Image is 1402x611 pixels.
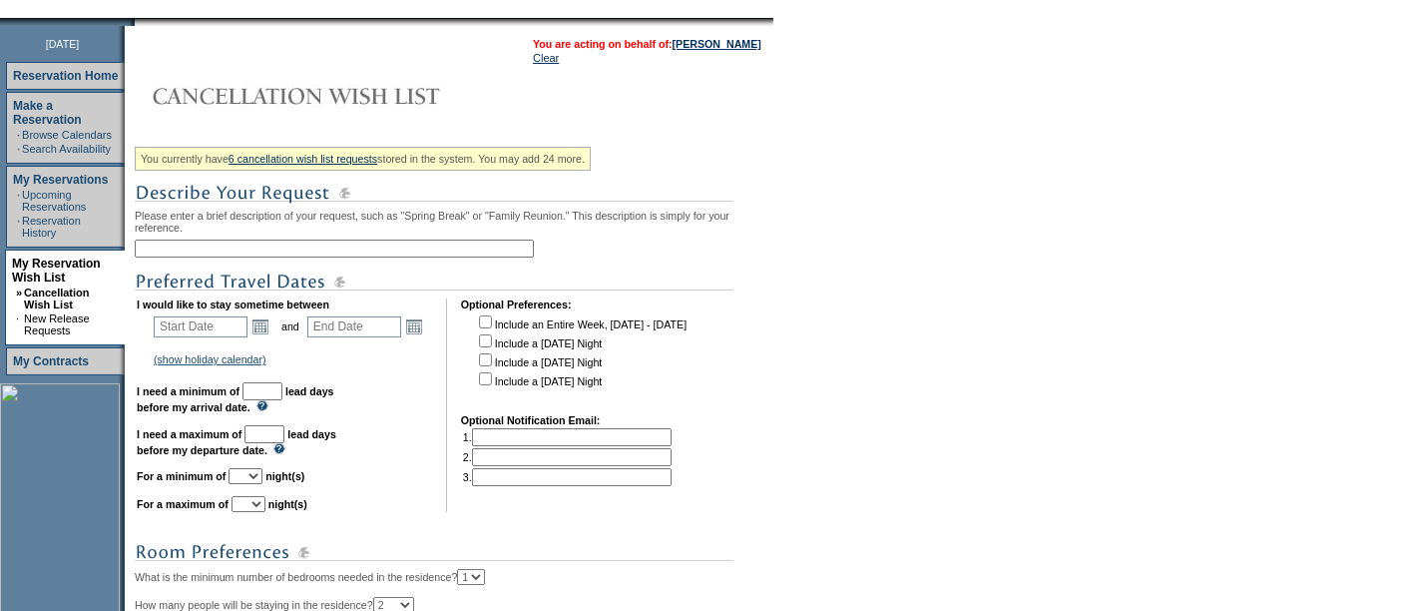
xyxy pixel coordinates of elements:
[16,287,22,299] b: »
[17,143,20,155] td: ·
[533,52,559,64] a: Clear
[268,498,307,510] b: night(s)
[13,354,89,368] a: My Contracts
[46,38,80,50] span: [DATE]
[673,38,761,50] a: [PERSON_NAME]
[137,385,239,397] b: I need a minimum of
[273,443,285,454] img: questionMark_lightBlue.gif
[461,414,601,426] b: Optional Notification Email:
[17,189,20,213] td: ·
[461,299,572,310] b: Optional Preferences:
[24,287,89,310] a: Cancellation Wish List
[463,468,672,486] td: 3.
[135,76,534,116] img: Cancellation Wish List
[135,18,137,26] img: blank.gif
[249,315,271,337] a: Open the calendar popup.
[154,353,266,365] a: (show holiday calendar)
[307,316,401,337] input: Date format: M/D/Y. Shortcut keys: [T] for Today. [UP] or [.] for Next Day. [DOWN] or [,] for Pre...
[265,470,304,482] b: night(s)
[128,18,135,26] img: promoShadowLeftCorner.gif
[22,143,111,155] a: Search Availability
[24,312,89,336] a: New Release Requests
[137,385,334,413] b: lead days before my arrival date.
[137,299,329,310] b: I would like to stay sometime between
[22,189,86,213] a: Upcoming Reservations
[135,147,591,171] div: You currently have stored in the system. You may add 24 more.
[13,69,118,83] a: Reservation Home
[463,448,672,466] td: 2.
[154,316,247,337] input: Date format: M/D/Y. Shortcut keys: [T] for Today. [UP] or [.] for Next Day. [DOWN] or [,] for Pre...
[17,215,20,239] td: ·
[475,312,687,400] td: Include an Entire Week, [DATE] - [DATE] Include a [DATE] Night Include a [DATE] Night Include a [...
[137,470,226,482] b: For a minimum of
[403,315,425,337] a: Open the calendar popup.
[22,215,81,239] a: Reservation History
[12,257,101,285] a: My Reservation Wish List
[137,498,229,510] b: For a maximum of
[533,38,761,50] span: You are acting on behalf of:
[13,173,108,187] a: My Reservations
[16,312,22,336] td: ·
[229,153,377,165] a: 6 cancellation wish list requests
[278,312,302,340] td: and
[137,428,241,440] b: I need a maximum of
[256,400,268,411] img: questionMark_lightBlue.gif
[17,129,20,141] td: ·
[463,428,672,446] td: 1.
[137,428,336,456] b: lead days before my departure date.
[13,99,82,127] a: Make a Reservation
[135,540,733,565] img: subTtlRoomPreferences.gif
[22,129,112,141] a: Browse Calendars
